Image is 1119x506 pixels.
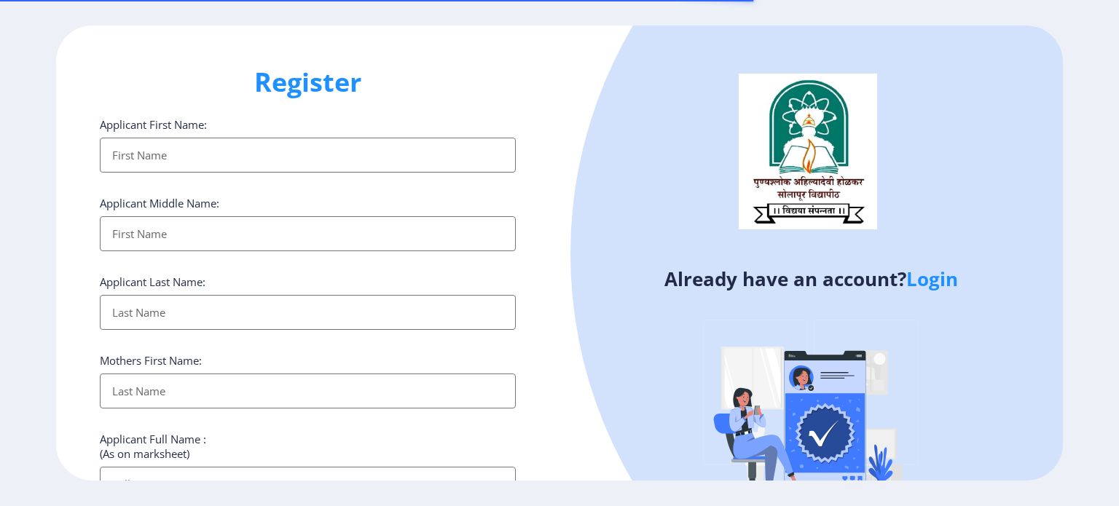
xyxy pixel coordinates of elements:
label: Applicant Last Name: [100,274,205,289]
label: Applicant Full Name : (As on marksheet) [100,432,206,461]
input: Full Name [100,467,516,502]
input: Last Name [100,295,516,330]
h4: Already have an account? [570,267,1052,290]
img: logo [739,74,877,229]
input: First Name [100,138,516,173]
label: Mothers First Name: [100,353,202,368]
h1: Register [100,65,516,100]
label: Applicant Middle Name: [100,196,219,210]
a: Login [906,266,958,292]
label: Applicant First Name: [100,117,207,132]
input: First Name [100,216,516,251]
input: Last Name [100,373,516,408]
